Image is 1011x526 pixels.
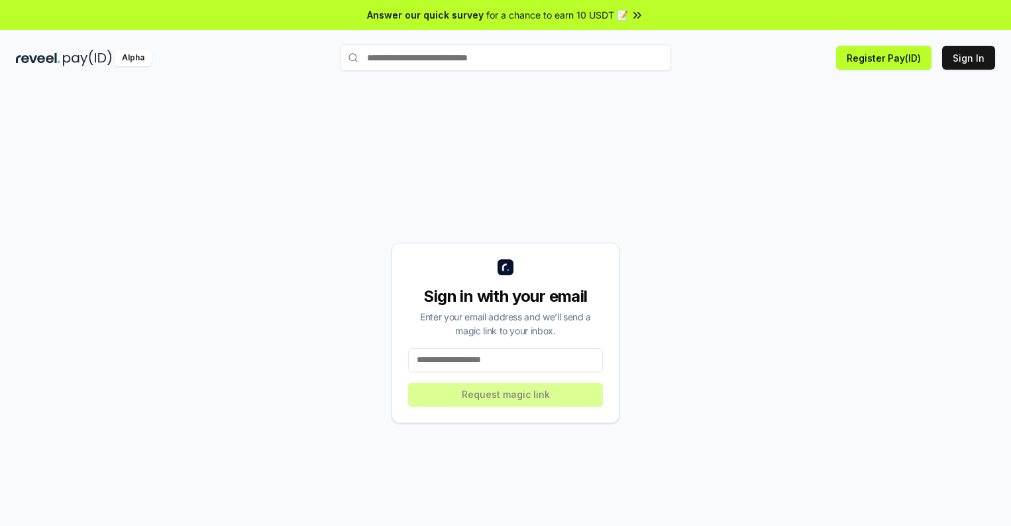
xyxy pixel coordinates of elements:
button: Register Pay(ID) [836,46,931,70]
img: reveel_dark [16,50,60,66]
button: Sign In [942,46,995,70]
img: logo_small [498,259,513,275]
img: pay_id [63,50,112,66]
div: Enter your email address and we’ll send a magic link to your inbox. [408,310,603,338]
span: for a chance to earn 10 USDT 📝 [486,8,628,22]
div: Alpha [115,50,152,66]
div: Sign in with your email [408,286,603,307]
span: Answer our quick survey [367,8,484,22]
